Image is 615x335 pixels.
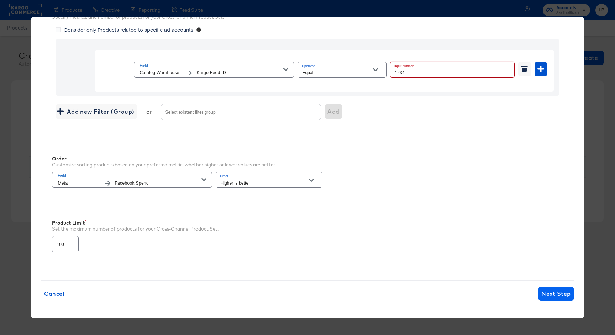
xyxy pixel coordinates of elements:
[52,226,563,232] div: Set the maximum number of products for your Cross-Channel Product Set.
[56,104,137,119] button: Add new Filter (Group)
[541,289,571,299] span: Next Step
[58,180,100,187] span: Meta
[370,65,381,75] button: Open
[52,220,563,226] div: Product Limit
[52,172,212,188] button: FieldMetaFacebook Spend
[390,62,514,77] input: Enter a number
[41,287,67,301] button: Cancel
[58,107,134,117] span: Add new Filter (Group)
[306,175,317,186] button: Open
[52,156,276,161] div: Order
[140,62,283,69] span: Field
[64,26,193,33] span: Consider only Products related to specific ad accounts
[134,62,294,78] button: FieldCatalog WarehouseKargo Feed ID
[44,289,64,299] span: Cancel
[538,287,573,301] button: Next Step
[146,108,152,115] div: or
[115,180,201,187] span: Facebook Spend
[58,172,201,179] span: Field
[52,14,563,20] div: Specify metrics, and number of products for your Cross-Channel Product Set.
[52,161,276,168] div: Customize sorting products based on your preferred metric, whether higher or lower values are bet...
[196,69,283,77] span: Kargo Feed ID
[140,69,182,77] span: Catalog Warehouse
